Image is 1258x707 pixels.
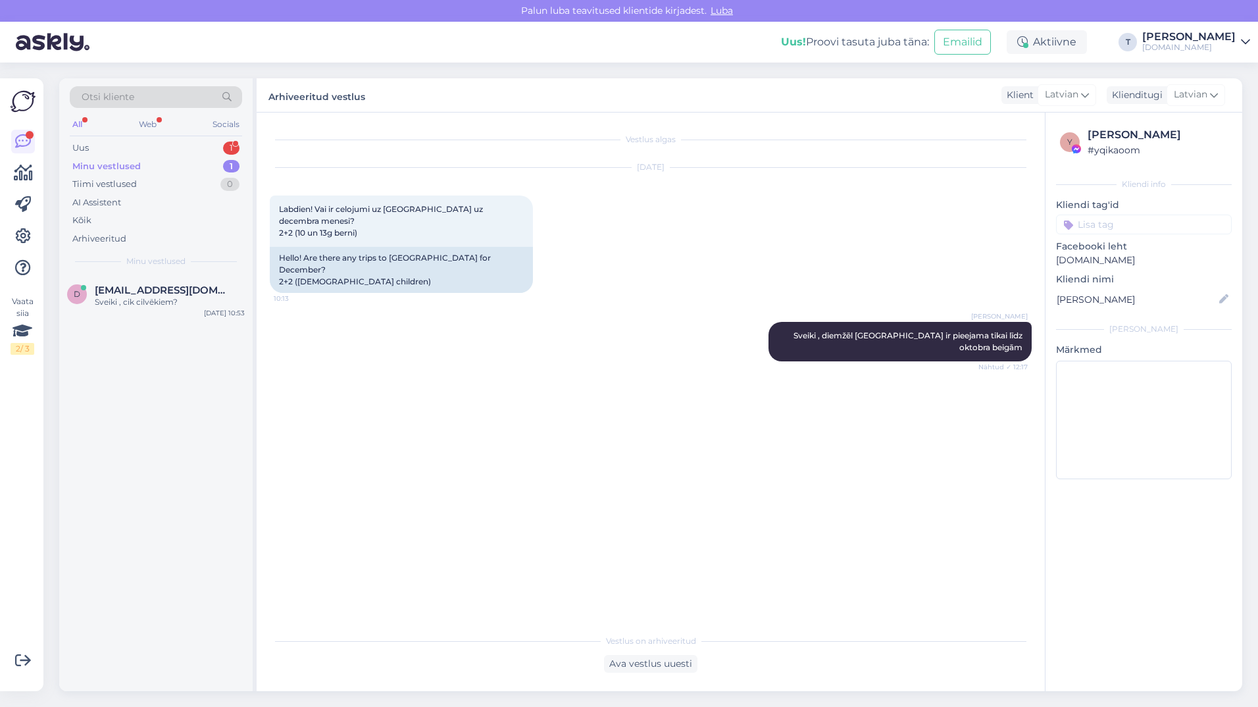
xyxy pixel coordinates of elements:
span: Vestlus on arhiveeritud [606,635,696,647]
span: Luba [707,5,737,16]
div: Kõik [72,214,91,227]
span: y [1067,137,1072,147]
div: [PERSON_NAME] [1088,127,1228,143]
span: 10:13 [274,294,323,303]
div: Vestlus algas [270,134,1032,145]
div: AI Assistent [72,196,121,209]
div: [DATE] 10:53 [204,308,245,318]
div: Sveiki , cik cilvēkiem? [95,296,245,308]
a: [PERSON_NAME][DOMAIN_NAME] [1142,32,1250,53]
div: Ava vestlus uuesti [604,655,697,673]
span: Otsi kliente [82,90,134,104]
span: ddadzis@inbox.lv [95,284,232,296]
div: Socials [210,116,242,133]
div: 0 [220,178,239,191]
button: Emailid [934,30,991,55]
div: [PERSON_NAME] [1056,323,1232,335]
div: [DOMAIN_NAME] [1142,42,1236,53]
p: [DOMAIN_NAME] [1056,253,1232,267]
div: Klienditugi [1107,88,1163,102]
div: [PERSON_NAME] [1142,32,1236,42]
p: Kliendi nimi [1056,273,1232,286]
b: Uus! [781,36,806,48]
div: Minu vestlused [72,160,141,173]
div: Kliendi info [1056,178,1232,190]
div: Tiimi vestlused [72,178,137,191]
div: Klient [1001,88,1034,102]
div: 1 [223,142,239,155]
input: Lisa nimi [1057,292,1217,307]
div: All [70,116,85,133]
img: Askly Logo [11,89,36,114]
label: Arhiveeritud vestlus [268,86,365,104]
input: Lisa tag [1056,215,1232,234]
div: Arhiveeritud [72,232,126,246]
p: Facebooki leht [1056,240,1232,253]
span: Latvian [1174,88,1207,102]
div: Uus [72,142,89,155]
div: Aktiivne [1007,30,1087,54]
div: Proovi tasuta juba täna: [781,34,929,50]
p: Märkmed [1056,343,1232,357]
div: T [1119,33,1137,51]
span: Sveiki , diemžēl [GEOGRAPHIC_DATA] ir pieejama tikai līdz oktobra beigām [793,330,1024,352]
div: # yqikaoom [1088,143,1228,157]
span: Labdien! Vai ir celojumi uz [GEOGRAPHIC_DATA] uz decembra menesi? 2+2 (10 un 13g berni) [279,204,485,238]
span: [PERSON_NAME] [971,311,1028,321]
div: [DATE] [270,161,1032,173]
div: Vaata siia [11,296,34,355]
div: Hello! Are there any trips to [GEOGRAPHIC_DATA] for December? 2+2 ([DEMOGRAPHIC_DATA] children) [270,247,533,293]
div: 2 / 3 [11,343,34,355]
span: Latvian [1045,88,1078,102]
span: Minu vestlused [126,255,186,267]
p: Kliendi tag'id [1056,198,1232,212]
div: 1 [223,160,239,173]
div: Web [136,116,159,133]
span: d [74,289,80,299]
span: Nähtud ✓ 12:17 [978,362,1028,372]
